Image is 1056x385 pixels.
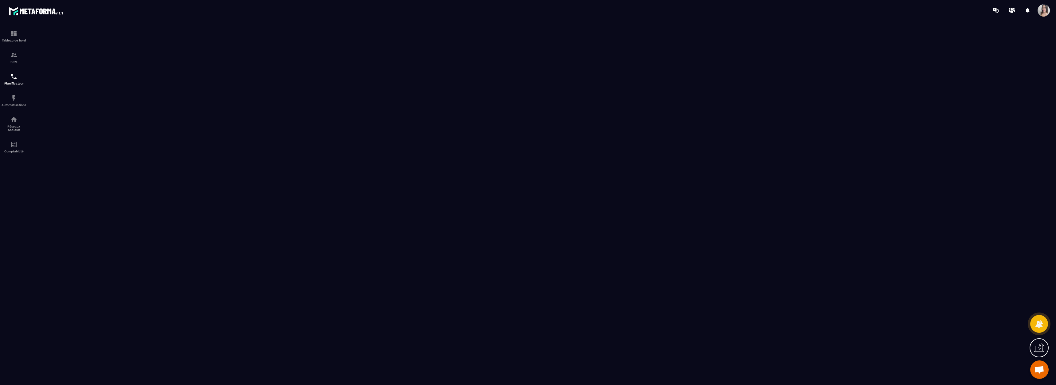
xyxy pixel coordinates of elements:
[2,90,26,111] a: automationsautomationsAutomatisations
[10,73,17,80] img: scheduler
[10,141,17,148] img: accountant
[2,25,26,47] a: formationformationTableau de bord
[2,103,26,107] p: Automatisations
[10,30,17,37] img: formation
[2,68,26,90] a: schedulerschedulerPlanificateur
[2,39,26,42] p: Tableau de bord
[2,111,26,136] a: social-networksocial-networkRéseaux Sociaux
[2,136,26,158] a: accountantaccountantComptabilité
[2,60,26,64] p: CRM
[2,47,26,68] a: formationformationCRM
[2,150,26,153] p: Comptabilité
[10,51,17,59] img: formation
[1030,360,1049,379] a: Ouvrir le chat
[10,94,17,102] img: automations
[9,6,64,17] img: logo
[2,125,26,132] p: Réseaux Sociaux
[2,82,26,85] p: Planificateur
[10,116,17,123] img: social-network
